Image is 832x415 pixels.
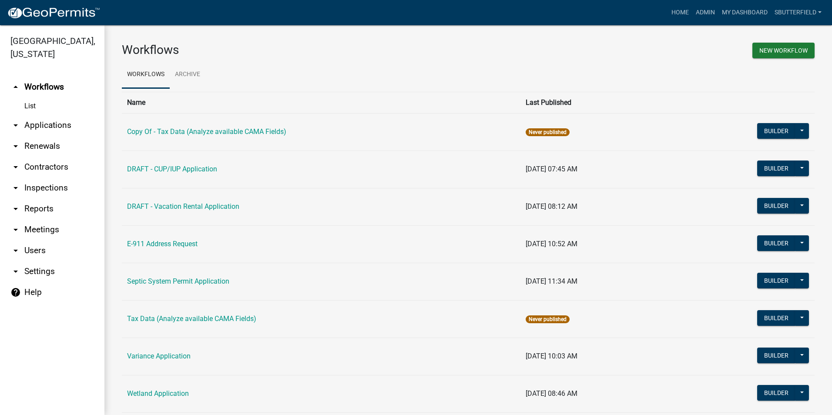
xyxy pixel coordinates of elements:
button: Builder [757,161,795,176]
a: Variance Application [127,352,191,360]
i: arrow_drop_down [10,245,21,256]
i: arrow_drop_down [10,183,21,193]
button: Builder [757,348,795,363]
button: New Workflow [752,43,815,58]
span: [DATE] 10:03 AM [526,352,577,360]
button: Builder [757,123,795,139]
a: Admin [692,4,718,21]
a: DRAFT - CUP/IUP Application [127,165,217,173]
span: Never published [526,315,570,323]
a: Septic System Permit Application [127,277,229,285]
i: arrow_drop_down [10,266,21,277]
a: DRAFT - Vacation Rental Application [127,202,239,211]
a: E-911 Address Request [127,240,198,248]
a: Sbutterfield [771,4,825,21]
i: arrow_drop_down [10,224,21,235]
span: [DATE] 11:34 AM [526,277,577,285]
button: Builder [757,273,795,288]
span: [DATE] 07:45 AM [526,165,577,173]
a: Tax Data (Analyze available CAMA Fields) [127,315,256,323]
a: Home [668,4,692,21]
i: arrow_drop_up [10,82,21,92]
i: arrow_drop_down [10,162,21,172]
a: My Dashboard [718,4,771,21]
button: Builder [757,198,795,214]
a: Archive [170,61,205,89]
span: [DATE] 08:46 AM [526,389,577,398]
a: Copy Of - Tax Data (Analyze available CAMA Fields) [127,127,286,136]
i: arrow_drop_down [10,120,21,131]
th: Last Published [520,92,667,113]
span: [DATE] 10:52 AM [526,240,577,248]
button: Builder [757,310,795,326]
span: Never published [526,128,570,136]
button: Builder [757,385,795,401]
i: arrow_drop_down [10,204,21,214]
th: Name [122,92,520,113]
span: [DATE] 08:12 AM [526,202,577,211]
h3: Workflows [122,43,462,57]
button: Builder [757,235,795,251]
i: help [10,287,21,298]
a: Workflows [122,61,170,89]
i: arrow_drop_down [10,141,21,151]
a: Wetland Application [127,389,189,398]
